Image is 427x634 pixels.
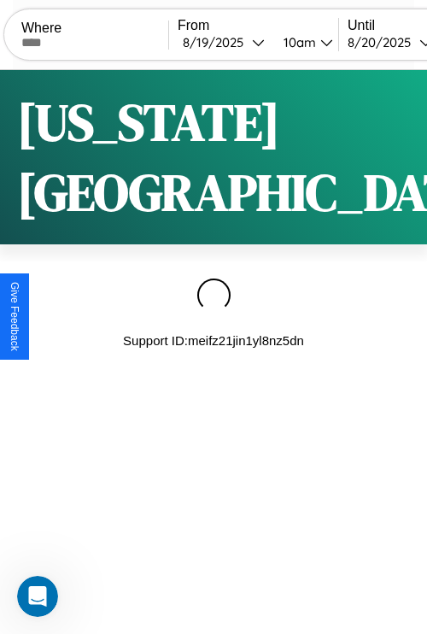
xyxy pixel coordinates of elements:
iframe: Intercom live chat [17,576,58,617]
div: 8 / 20 / 2025 [348,34,419,50]
button: 10am [270,33,338,51]
button: 8/19/2025 [178,33,270,51]
div: 8 / 19 / 2025 [183,34,252,50]
p: Support ID: meifz21jin1yl8nz5dn [123,329,304,352]
label: Where [21,21,168,36]
div: Give Feedback [9,282,20,351]
div: 10am [275,34,320,50]
label: From [178,18,338,33]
